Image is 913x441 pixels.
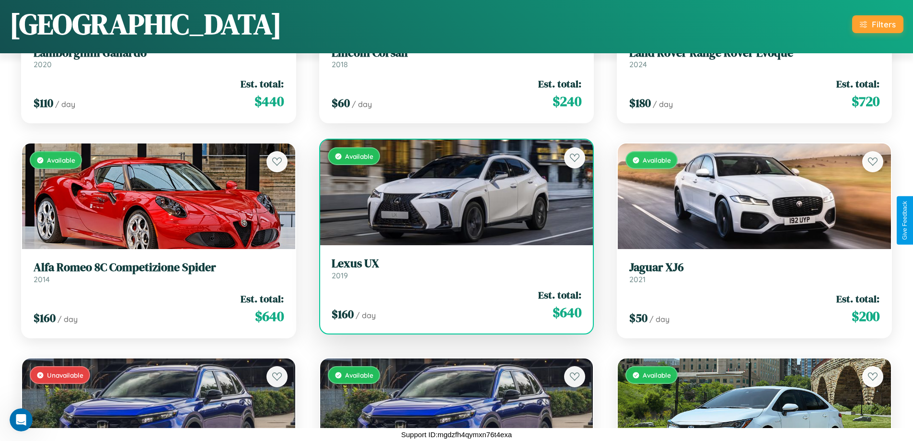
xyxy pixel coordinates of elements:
span: $ 60 [332,95,350,111]
div: Give Feedback [901,201,908,240]
span: 2019 [332,271,348,280]
span: / day [352,99,372,109]
a: Alfa Romeo 8C Competizione Spider2014 [34,261,284,284]
iframe: Intercom live chat [10,408,33,431]
span: Available [345,152,373,160]
span: Available [47,156,75,164]
p: Support ID: mgdzfh4qymxn76t4exa [401,428,512,441]
span: $ 440 [254,92,284,111]
span: Est. total: [538,77,581,91]
span: $ 180 [629,95,651,111]
a: Lexus UX2019 [332,257,582,280]
span: 2020 [34,60,52,69]
span: / day [55,99,75,109]
span: Est. total: [836,77,879,91]
span: Est. total: [241,77,284,91]
div: Filters [872,19,896,29]
span: Available [345,371,373,379]
a: Lincoln Corsair2018 [332,46,582,70]
span: $ 160 [34,310,56,326]
span: Est. total: [241,292,284,306]
span: Unavailable [47,371,83,379]
span: $ 50 [629,310,647,326]
span: Est. total: [836,292,879,306]
span: $ 640 [553,303,581,322]
h3: Alfa Romeo 8C Competizione Spider [34,261,284,274]
span: 2018 [332,60,348,69]
span: 2014 [34,274,50,284]
span: $ 160 [332,306,354,322]
a: Land Rover Range Rover Evoque2024 [629,46,879,70]
span: $ 240 [553,92,581,111]
span: $ 200 [852,307,879,326]
span: / day [649,314,670,324]
span: / day [356,310,376,320]
a: Lamborghini Gallardo2020 [34,46,284,70]
h3: Jaguar XJ6 [629,261,879,274]
button: Filters [852,15,903,33]
span: $ 720 [852,92,879,111]
span: $ 640 [255,307,284,326]
h1: [GEOGRAPHIC_DATA] [10,4,282,44]
span: / day [58,314,78,324]
span: 2024 [629,60,647,69]
span: Available [643,371,671,379]
h3: Land Rover Range Rover Evoque [629,46,879,60]
h3: Lexus UX [332,257,582,271]
span: Est. total: [538,288,581,302]
span: 2021 [629,274,646,284]
span: / day [653,99,673,109]
a: Jaguar XJ62021 [629,261,879,284]
span: Available [643,156,671,164]
span: $ 110 [34,95,53,111]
